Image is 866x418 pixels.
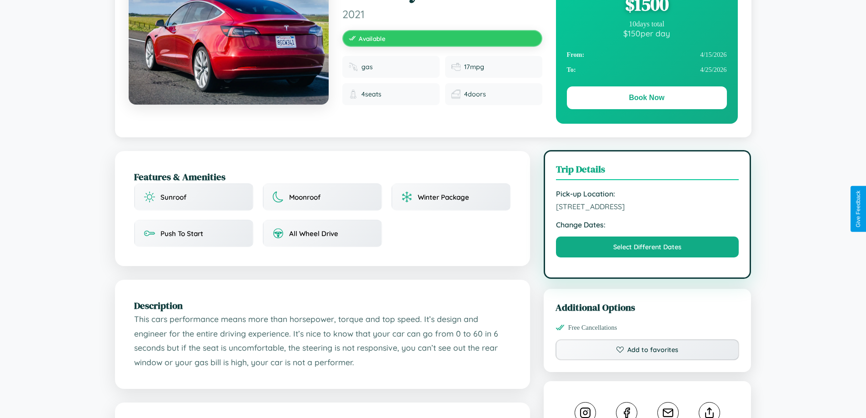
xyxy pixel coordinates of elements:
span: gas [361,63,373,71]
img: Fuel type [349,62,358,71]
span: Moonroof [289,193,320,201]
span: 2021 [342,7,542,21]
p: This cars performance means more than horsepower, torque and top speed. It’s design and engineer ... [134,312,511,370]
strong: From: [567,51,585,59]
span: 4 seats [361,90,381,98]
div: 4 / 15 / 2026 [567,47,727,62]
div: Give Feedback [855,191,861,227]
span: 4 doors [464,90,486,98]
span: [STREET_ADDRESS] [556,202,739,211]
h3: Additional Options [556,301,740,314]
img: Fuel efficiency [451,62,461,71]
span: Available [359,35,385,42]
strong: Pick-up Location: [556,189,739,198]
img: Seats [349,90,358,99]
div: 4 / 25 / 2026 [567,62,727,77]
div: $ 150 per day [567,28,727,38]
button: Add to favorites [556,339,740,360]
span: Winter Package [418,193,469,201]
strong: Change Dates: [556,220,739,229]
span: Sunroof [160,193,186,201]
h2: Description [134,299,511,312]
span: Free Cancellations [568,324,617,332]
span: All Wheel Drive [289,229,338,238]
span: Push To Start [160,229,203,238]
h3: Trip Details [556,162,739,180]
strong: To: [567,66,576,74]
button: Select Different Dates [556,237,739,257]
button: Book Now [567,86,727,109]
img: Doors [451,90,461,99]
div: 10 days total [567,20,727,28]
h2: Features & Amenities [134,170,511,183]
span: 17 mpg [464,63,484,71]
